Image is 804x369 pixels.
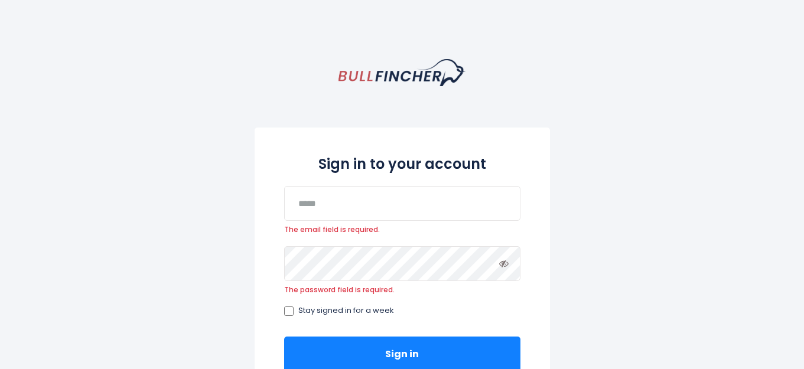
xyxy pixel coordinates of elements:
[284,285,520,295] span: The password field is required.
[284,225,520,234] span: The email field is required.
[284,154,520,174] h2: Sign in to your account
[298,306,394,316] span: Stay signed in for a week
[284,306,294,316] input: Stay signed in for a week
[338,59,466,86] a: homepage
